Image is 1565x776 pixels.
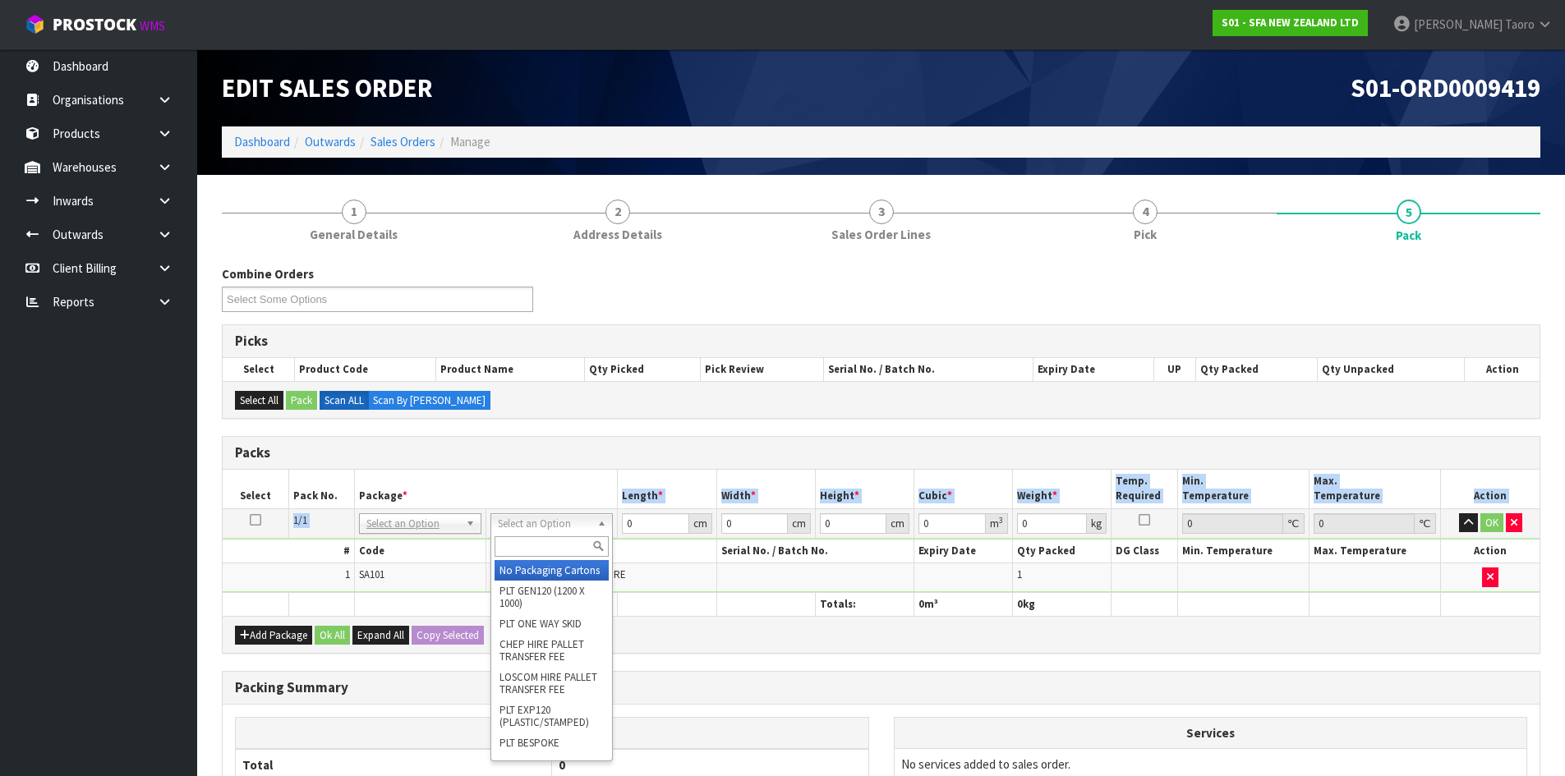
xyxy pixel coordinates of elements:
[869,200,894,224] span: 3
[1013,470,1112,508] th: Weight
[235,445,1527,461] h3: Packs
[295,358,436,381] th: Product Code
[495,613,609,634] li: PLT ONE WAY SKID
[824,358,1033,381] th: Serial No. / Batch No.
[342,200,366,224] span: 1
[359,567,384,581] span: SA101
[1309,470,1440,508] th: Max. Temperature
[1134,226,1157,243] span: Pick
[412,626,484,645] button: Copy Selected
[288,470,354,508] th: Pack No.
[815,592,914,616] th: Totals:
[236,717,869,749] th: Packagings
[788,513,811,534] div: cm
[918,597,924,611] span: 0
[1317,358,1464,381] th: Qty Unpacked
[305,134,356,149] a: Outwards
[1480,513,1503,533] button: OK
[310,226,398,243] span: General Details
[223,540,354,563] th: #
[366,514,459,534] span: Select an Option
[495,634,609,667] li: CHEP HIRE PALLET TRANSFER FEE
[345,567,350,581] span: 1
[585,358,701,381] th: Qty Picked
[450,134,490,149] span: Manage
[436,358,585,381] th: Product Name
[140,18,165,34] small: WMS
[1033,358,1154,381] th: Expiry Date
[223,470,288,508] th: Select
[235,680,1527,696] h3: Packing Summary
[605,200,630,224] span: 2
[1177,470,1309,508] th: Min. Temperature
[495,700,609,732] li: PLT EXP120 (PLASTIC/STAMPED)
[914,470,1013,508] th: Cubic
[701,358,824,381] th: Pick Review
[486,540,717,563] th: Name
[914,540,1013,563] th: Expiry Date
[495,667,609,700] li: LOSCOM HIRE PALLET TRANSFER FEE
[716,540,914,563] th: Serial No. / Batch No.
[1013,592,1112,616] th: kg
[293,513,307,527] span: 1/1
[1283,513,1305,534] div: ℃
[371,134,435,149] a: Sales Orders
[1441,470,1540,508] th: Action
[223,358,295,381] th: Select
[354,470,618,508] th: Package
[222,71,433,104] span: Edit Sales Order
[320,391,369,411] label: Scan ALL
[895,718,1527,749] th: Services
[286,391,317,411] button: Pack
[1213,10,1368,36] a: S01 - SFA NEW ZEALAND LTD
[1177,540,1309,563] th: Min. Temperature
[222,265,314,282] label: Combine Orders
[1222,16,1359,30] strong: S01 - SFA NEW ZEALAND LTD
[1351,71,1540,104] span: S01-ORD0009419
[999,515,1003,526] sup: 3
[1397,200,1421,224] span: 5
[716,470,815,508] th: Width
[986,513,1008,534] div: m
[1414,16,1503,32] span: [PERSON_NAME]
[315,626,350,645] button: Ok All
[1133,200,1158,224] span: 4
[352,626,409,645] button: Expand All
[689,513,712,534] div: cm
[1441,540,1540,563] th: Action
[234,134,290,149] a: Dashboard
[815,470,914,508] th: Height
[886,513,909,534] div: cm
[1017,567,1022,581] span: 1
[1112,540,1177,563] th: DG Class
[495,581,609,613] li: PLT GEN120 (1200 X 1000)
[235,391,283,411] button: Select All
[495,560,609,581] li: No Packaging Cartons
[1505,16,1535,32] span: Taoro
[1415,513,1436,534] div: ℃
[914,592,1013,616] th: m³
[354,540,486,563] th: Code
[1309,540,1440,563] th: Max. Temperature
[495,732,609,753] li: PLT BESPOKE
[495,753,609,774] li: PLT UNIFORM
[1465,358,1540,381] th: Action
[25,14,45,34] img: cube-alt.png
[53,14,136,35] span: ProStock
[1087,513,1107,534] div: kg
[368,391,490,411] label: Scan By [PERSON_NAME]
[357,628,404,642] span: Expand All
[1195,358,1317,381] th: Qty Packed
[235,626,312,645] button: Add Package
[1153,358,1195,381] th: UP
[1112,470,1177,508] th: Temp. Required
[1396,227,1421,244] span: Pack
[498,514,591,534] span: Select an Option
[235,333,1527,349] h3: Picks
[618,470,716,508] th: Length
[573,226,662,243] span: Address Details
[1017,597,1023,611] span: 0
[559,757,565,773] span: 0
[831,226,931,243] span: Sales Order Lines
[1013,540,1112,563] th: Qty Packed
